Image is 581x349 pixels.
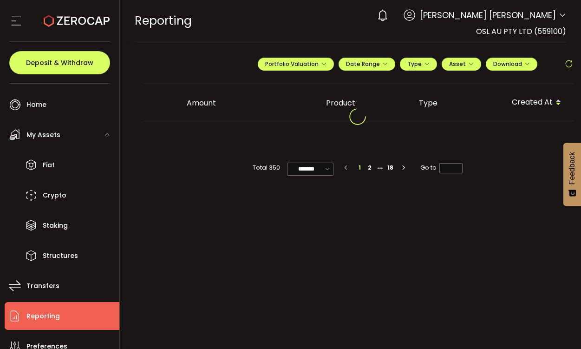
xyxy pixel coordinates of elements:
span: Fiat [43,158,55,172]
button: Asset [442,58,481,71]
li: 18 [385,163,395,173]
span: Total 350 [253,163,280,173]
span: Home [26,98,46,112]
button: Download [486,58,537,71]
span: Staking [43,219,68,232]
span: Crypto [43,189,66,202]
span: Feedback [568,152,576,184]
button: Deposit & Withdraw [9,51,110,74]
span: Date Range [346,60,388,68]
span: Transfers [26,279,59,293]
span: Deposit & Withdraw [26,59,93,66]
span: Portfolio Valuation [265,60,326,68]
span: My Assets [26,128,60,142]
span: Structures [43,249,78,263]
span: Asset [449,60,466,68]
button: Feedback - Show survey [563,143,581,206]
span: Reporting [135,13,192,29]
span: [PERSON_NAME] [PERSON_NAME] [420,9,556,21]
span: OSL AU PTY LTD (559100) [476,26,566,37]
iframe: Chat Widget [470,249,581,349]
span: Download [493,60,530,68]
span: Reporting [26,309,60,323]
span: Type [407,60,430,68]
button: Date Range [339,58,395,71]
li: 1 [354,163,365,173]
button: Portfolio Valuation [258,58,334,71]
li: 2 [365,163,375,173]
button: Type [400,58,437,71]
span: Go to [420,163,463,173]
